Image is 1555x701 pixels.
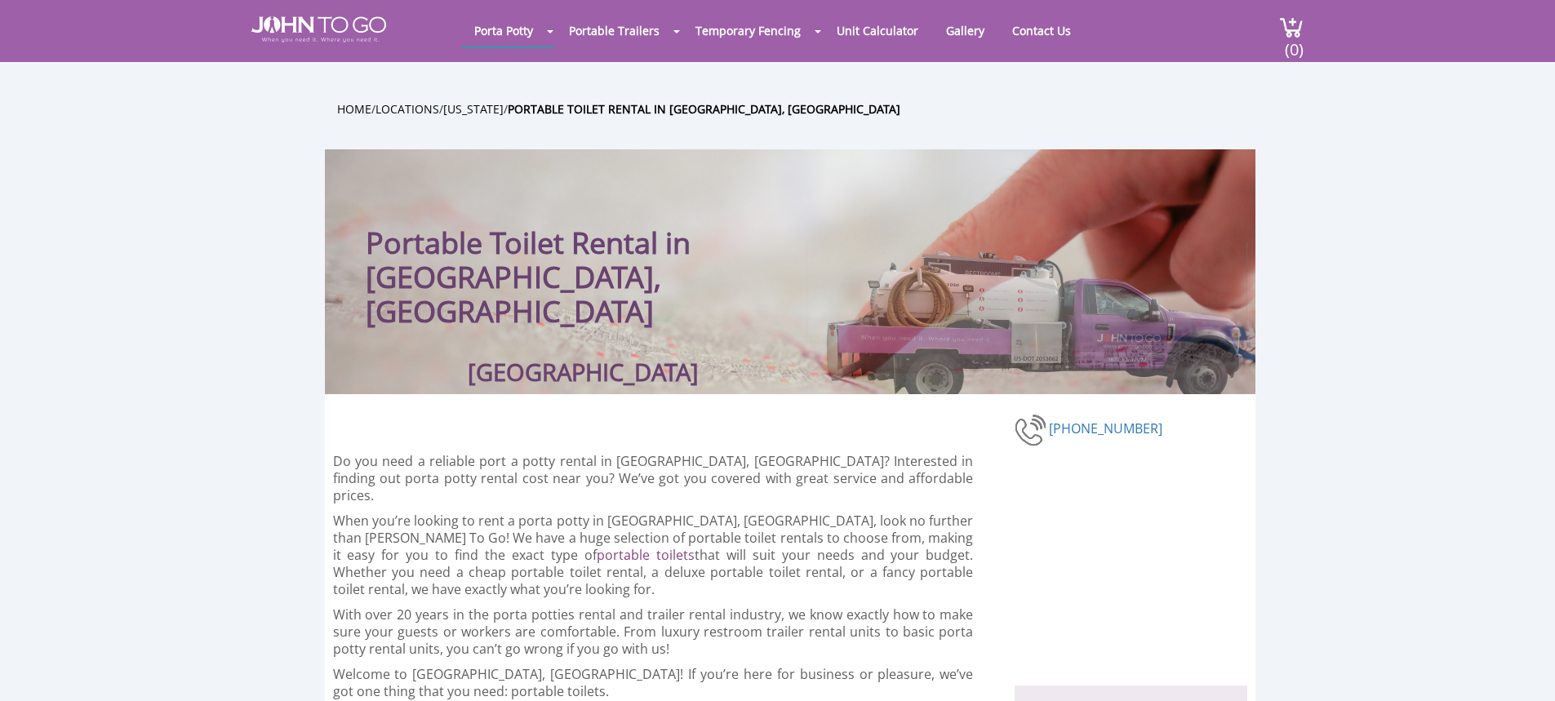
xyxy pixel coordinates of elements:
[683,15,813,47] a: Temporary Fencing
[337,100,1268,118] ul: / / /
[1284,25,1304,60] span: (0)
[366,182,892,329] h1: Portable Toilet Rental in [GEOGRAPHIC_DATA], [GEOGRAPHIC_DATA]
[337,101,371,117] a: Home
[443,101,504,117] a: [US_STATE]
[934,15,997,47] a: Gallery
[824,15,931,47] a: Unit Calculator
[462,15,545,47] a: Porta Potty
[508,101,900,117] a: Portable Toilet Rental in [GEOGRAPHIC_DATA], [GEOGRAPHIC_DATA]
[1279,16,1304,38] img: cart a
[333,666,974,700] p: Welcome to [GEOGRAPHIC_DATA], [GEOGRAPHIC_DATA]! If you’re here for business or pleasure, we’ve g...
[375,101,439,117] a: Locations
[1000,15,1083,47] a: Contact Us
[251,16,386,42] img: JOHN to go
[557,15,672,47] a: Portable Trailers
[468,370,699,374] h3: [GEOGRAPHIC_DATA]
[333,453,974,504] p: Do you need a reliable port a potty rental in [GEOGRAPHIC_DATA], [GEOGRAPHIC_DATA]? Interested in...
[333,512,974,598] p: When you’re looking to rent a porta potty in [GEOGRAPHIC_DATA], [GEOGRAPHIC_DATA], look no furthe...
[806,242,1247,394] img: Truck
[333,606,974,658] p: With over 20 years in the porta potties rental and trailer rental industry, we know exactly how t...
[597,546,695,564] a: portable toilets
[1049,419,1162,437] a: [PHONE_NUMBER]
[1015,412,1049,448] img: phone-number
